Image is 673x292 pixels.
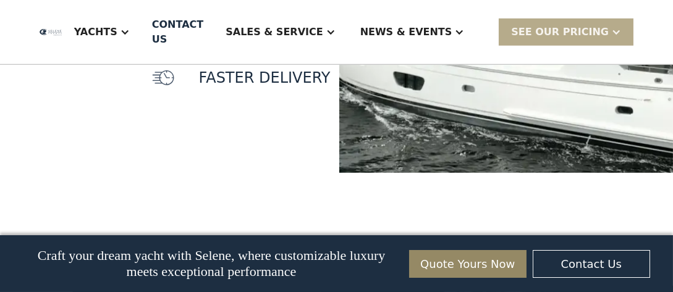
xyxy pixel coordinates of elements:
a: Contact Us [533,250,650,278]
div: News & EVENTS [360,25,452,40]
div: Sales & Service [226,25,323,40]
a: Quote Yours Now [409,250,527,278]
div: Contact US [152,17,203,47]
div: Yachts [62,7,142,57]
p: faster delivery [199,67,331,89]
div: SEE Our Pricing [499,19,633,45]
div: Yachts [74,25,117,40]
div: News & EVENTS [348,7,477,57]
div: SEE Our Pricing [511,25,609,40]
p: Craft your dream yacht with Selene, where customizable luxury meets exceptional performance [23,248,400,280]
div: Sales & Service [213,7,347,57]
img: logo [40,29,62,36]
img: icon [152,67,174,89]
